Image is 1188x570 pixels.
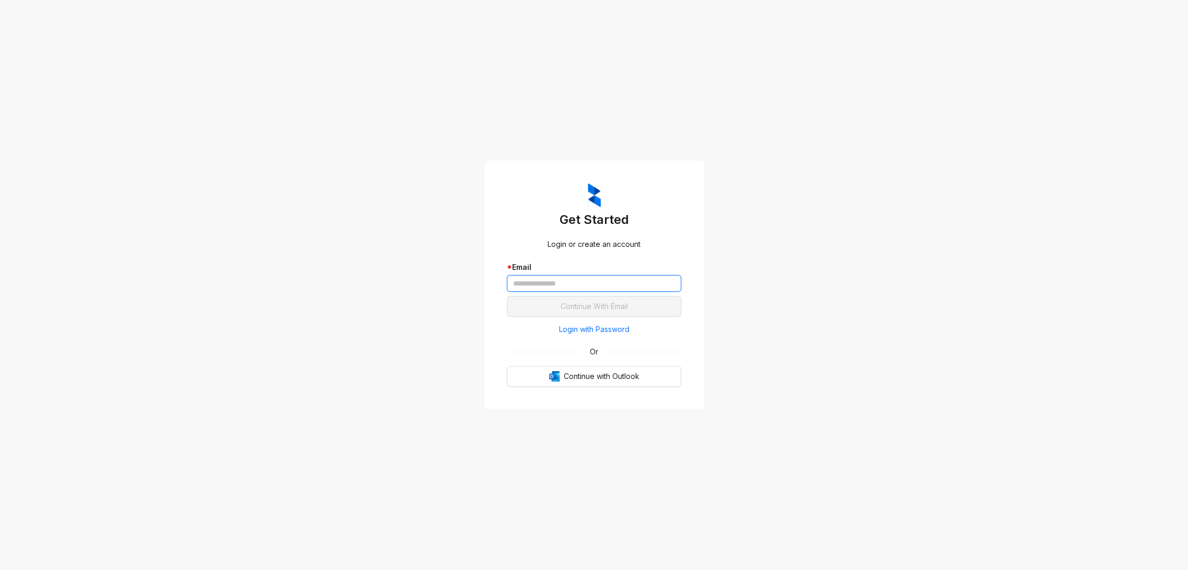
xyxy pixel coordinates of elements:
[507,296,681,317] button: Continue With Email
[507,366,681,387] button: OutlookContinue with Outlook
[559,324,629,335] span: Login with Password
[507,321,681,338] button: Login with Password
[549,371,560,382] img: Outlook
[583,346,605,358] span: Or
[564,371,639,382] span: Continue with Outlook
[507,239,681,250] div: Login or create an account
[507,211,681,228] h3: Get Started
[588,183,601,207] img: ZumaIcon
[507,262,681,273] div: Email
